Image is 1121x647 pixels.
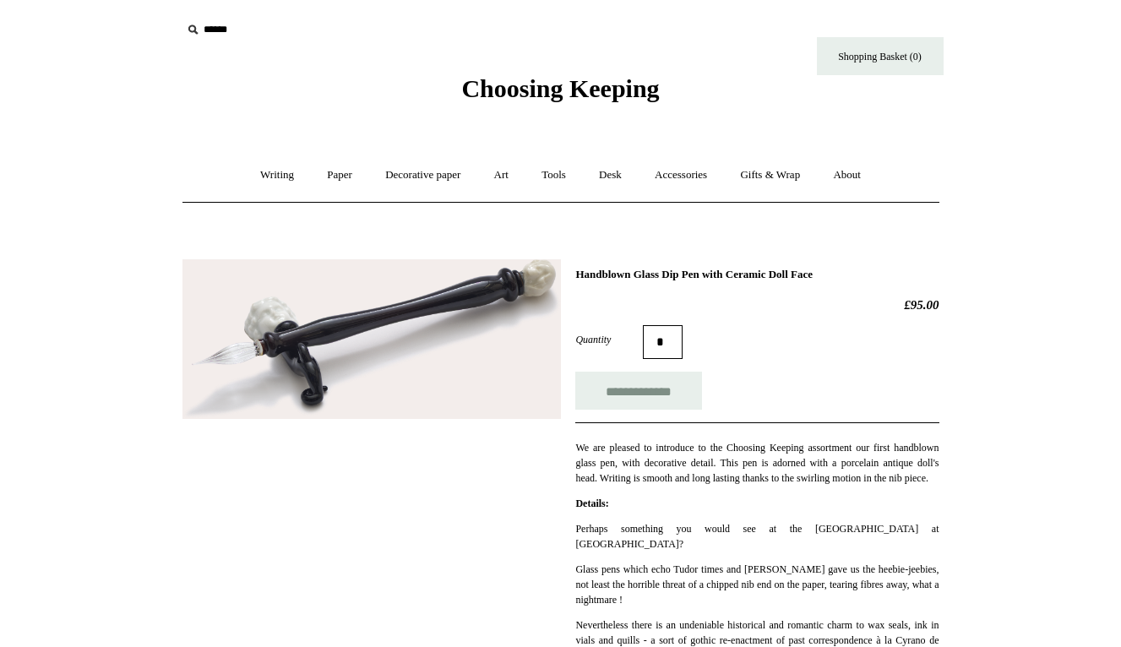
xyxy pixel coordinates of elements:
[461,88,659,100] a: Choosing Keeping
[526,153,581,198] a: Tools
[575,521,939,552] p: Perhaps something you would see at the [GEOGRAPHIC_DATA] at [GEOGRAPHIC_DATA]?
[725,153,815,198] a: Gifts & Wrap
[817,37,944,75] a: Shopping Basket (0)
[461,74,659,102] span: Choosing Keeping
[312,153,367,198] a: Paper
[479,153,524,198] a: Art
[575,562,939,607] p: Glass pens which echo Tudor times and [PERSON_NAME] gave us the heebie-jeebies, not least the hor...
[584,153,637,198] a: Desk
[575,440,939,486] p: We are pleased to introduce to the Choosing Keeping assortment our first handblown glass pen, wit...
[818,153,876,198] a: About
[245,153,309,198] a: Writing
[575,497,608,509] strong: Details:
[182,259,561,420] img: Handblown Glass Dip Pen with Ceramic Doll Face
[370,153,476,198] a: Decorative paper
[575,297,939,313] h2: £95.00
[639,153,722,198] a: Accessories
[575,332,643,347] label: Quantity
[575,268,939,281] h1: Handblown Glass Dip Pen with Ceramic Doll Face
